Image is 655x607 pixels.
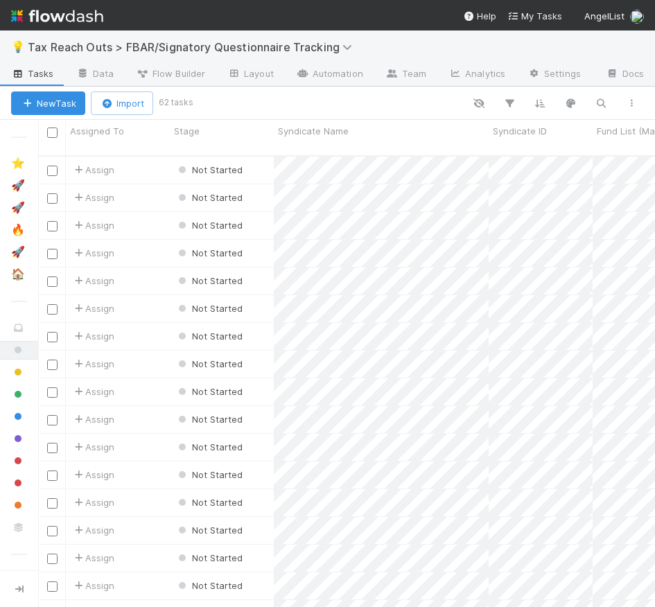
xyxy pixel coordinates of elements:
span: Assign [71,551,114,565]
span: Assign [71,301,114,315]
span: Not Started [175,414,243,425]
div: Not Started [175,163,243,177]
span: Tasks [11,67,54,80]
a: Layout [216,64,285,86]
a: My Tasks [507,9,562,23]
span: Syndicate Name [278,124,349,138]
span: Assign [71,495,114,509]
span: Not Started [175,441,243,452]
span: My Tasks [507,10,562,21]
input: Toggle Row Selected [47,360,58,370]
div: Assign [71,468,114,482]
input: Toggle Row Selected [47,415,58,425]
a: Team [374,64,437,86]
span: Assign [71,329,114,343]
span: Not Started [175,220,243,231]
span: 🏠 [11,268,25,280]
span: ⭐ [11,157,25,169]
span: Assign [71,385,114,398]
input: Toggle Row Selected [47,276,58,287]
input: Toggle Row Selected [47,387,58,398]
input: Toggle Row Selected [47,526,58,536]
div: Assign [71,440,114,454]
input: Toggle Row Selected [47,498,58,509]
input: Toggle Row Selected [47,581,58,592]
span: Assign [71,579,114,592]
div: Not Started [175,301,243,315]
input: Toggle Row Selected [47,249,58,259]
span: Tax Reach Outs > FBAR/Signatory Questionnaire Tracking [28,40,359,54]
input: Toggle Row Selected [47,554,58,564]
span: Assign [71,274,114,288]
img: avatar_784ea27d-2d59-4749-b480-57d513651deb.png [630,10,644,24]
span: Assigned To [70,124,124,138]
input: Toggle Row Selected [47,221,58,231]
span: 💡 [11,41,25,53]
span: AngelList [584,10,625,21]
span: Not Started [175,358,243,369]
div: Not Started [175,246,243,260]
span: 🚀 [11,179,25,191]
span: Assign [71,191,114,204]
span: Assign [71,523,114,537]
span: 🚀 [11,202,25,213]
span: Not Started [175,164,243,175]
a: Flow Builder [125,64,216,86]
span: Not Started [175,303,243,314]
a: Data [65,64,125,86]
span: Stage [174,124,200,138]
img: logo-inverted-e16ddd16eac7371096b0.svg [11,4,103,28]
a: Analytics [437,64,516,86]
button: NewTask [11,91,85,115]
div: Not Started [175,357,243,371]
input: Toggle Row Selected [47,443,58,453]
button: Import [91,91,153,115]
input: Toggle Row Selected [47,304,58,315]
span: Assign [71,246,114,260]
span: Not Started [175,497,243,508]
span: Flow Builder [136,67,205,80]
a: Automation [285,64,374,86]
div: Not Started [175,551,243,565]
small: 62 tasks [159,96,193,109]
div: Not Started [175,579,243,592]
span: Not Started [175,525,243,536]
div: Not Started [175,468,243,482]
span: 🔥 [11,224,25,236]
span: Assign [71,357,114,371]
input: Toggle Row Selected [47,193,58,204]
span: Not Started [175,386,243,397]
div: Help [463,9,496,23]
div: Not Started [175,412,243,426]
div: Assign [71,163,114,177]
div: Assign [71,218,114,232]
span: Syndicate ID [493,124,547,138]
span: Not Started [175,552,243,563]
input: Toggle Row Selected [47,332,58,342]
div: Not Started [175,385,243,398]
input: Toggle Row Selected [47,166,58,176]
span: Not Started [175,331,243,342]
div: Not Started [175,329,243,343]
input: Toggle Row Selected [47,470,58,481]
a: Docs [595,64,655,86]
input: Toggle All Rows Selected [47,127,58,138]
span: Not Started [175,192,243,203]
span: 🚀 [11,246,25,258]
div: Not Started [175,523,243,537]
span: Assign [71,412,114,426]
span: Not Started [175,275,243,286]
div: Not Started [175,218,243,232]
div: Not Started [175,191,243,204]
